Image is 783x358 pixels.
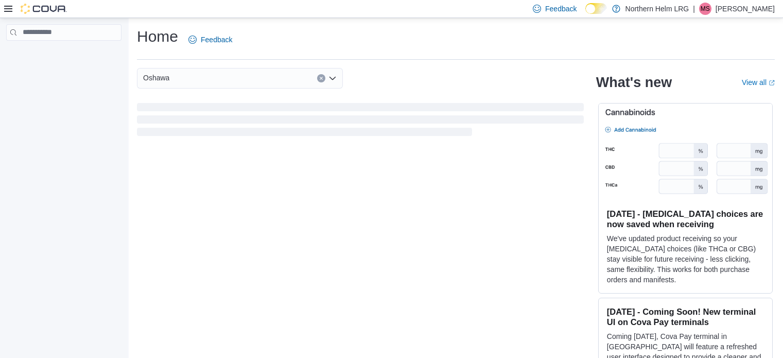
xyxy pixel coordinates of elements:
[585,3,607,14] input: Dark Mode
[607,306,764,327] h3: [DATE] - Coming Soon! New terminal UI on Cova Pay terminals
[21,4,67,14] img: Cova
[137,105,584,138] span: Loading
[201,35,232,45] span: Feedback
[6,43,121,67] nav: Complex example
[328,74,337,82] button: Open list of options
[742,78,775,87] a: View allExternal link
[317,74,325,82] button: Clear input
[716,3,775,15] p: [PERSON_NAME]
[625,3,689,15] p: Northern Helm LRG
[545,4,577,14] span: Feedback
[607,209,764,229] h3: [DATE] - [MEDICAL_DATA] choices are now saved when receiving
[701,3,710,15] span: MS
[596,74,672,91] h2: What's new
[607,233,764,285] p: We've updated product receiving so your [MEDICAL_DATA] choices (like THCa or CBG) stay visible fo...
[693,3,695,15] p: |
[769,80,775,86] svg: External link
[699,3,711,15] div: Monica Spina
[184,29,236,50] a: Feedback
[137,26,178,47] h1: Home
[143,72,169,84] span: Oshawa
